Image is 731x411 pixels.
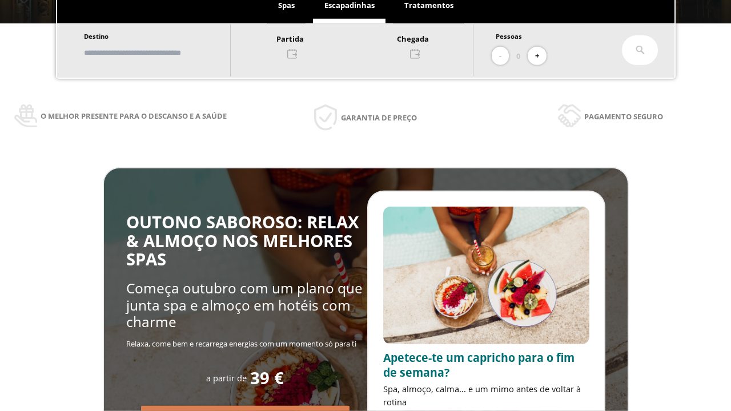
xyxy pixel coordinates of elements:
[84,32,109,41] span: Destino
[528,47,547,66] button: +
[383,350,575,380] span: Apetece-te um capricho para o fim de semana?
[492,47,509,66] button: -
[126,211,359,271] span: OUTONO SABOROSO: RELAX & ALMOÇO NOS MELHORES SPAS
[126,279,363,331] span: Começa outubro com um plano que junta spa e almoço em hotéis com charme
[341,111,417,124] span: Garantia de preço
[383,207,589,344] img: promo-sprunch.ElVl7oUD.webp
[383,383,581,408] span: Spa, almoço, calma... e um mimo antes de voltar à rotina
[206,372,247,384] span: a partir de
[41,110,227,122] span: O melhor presente para o descanso e a saúde
[496,32,522,41] span: Pessoas
[250,369,284,388] span: 39 €
[584,110,663,123] span: Pagamento seguro
[126,339,356,349] span: Relaxa, come bem e recarrega energias com um momento só para ti
[516,50,520,62] span: 0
